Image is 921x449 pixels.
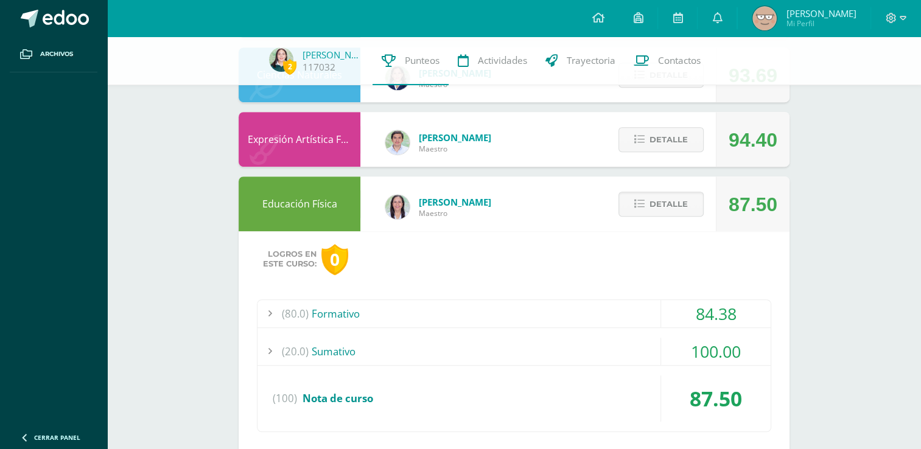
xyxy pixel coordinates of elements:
[321,244,348,275] div: 0
[625,37,710,85] a: Contactos
[405,54,439,67] span: Punteos
[536,37,625,85] a: Trayectoria
[419,131,491,144] span: [PERSON_NAME]
[449,37,536,85] a: Actividades
[786,18,856,29] span: Mi Perfil
[239,112,360,167] div: Expresión Artística FORMACIÓN MUSICAL
[618,127,704,152] button: Detalle
[257,300,771,327] div: Formativo
[618,192,704,217] button: Detalle
[661,338,771,365] div: 100.00
[478,54,527,67] span: Actividades
[282,300,309,327] span: (80.0)
[283,59,296,74] span: 2
[385,195,410,219] img: f77eda19ab9d4901e6803b4611072024.png
[729,113,777,167] div: 94.40
[303,391,373,405] span: Nota de curso
[269,47,293,72] img: a1bd628bc8d77c2df3a53a2f900e792b.png
[282,338,309,365] span: (20.0)
[650,193,688,215] span: Detalle
[729,177,777,232] div: 87.50
[661,375,771,422] div: 87.50
[419,208,491,218] span: Maestro
[650,128,688,151] span: Detalle
[658,54,701,67] span: Contactos
[567,54,615,67] span: Trayectoria
[40,49,73,59] span: Archivos
[34,433,80,442] span: Cerrar panel
[419,144,491,154] span: Maestro
[661,300,771,327] div: 84.38
[786,7,856,19] span: [PERSON_NAME]
[263,249,317,269] span: Logros en este curso:
[239,176,360,231] div: Educación Física
[752,6,777,30] img: cc3a47114ec549f5acc0a5e2bcb9fd2f.png
[257,338,771,365] div: Sumativo
[10,37,97,72] a: Archivos
[273,375,297,422] span: (100)
[303,49,363,61] a: [PERSON_NAME]
[373,37,449,85] a: Punteos
[303,61,335,74] a: 117032
[419,196,491,208] span: [PERSON_NAME]
[385,130,410,155] img: 8e3dba6cfc057293c5db5c78f6d0205d.png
